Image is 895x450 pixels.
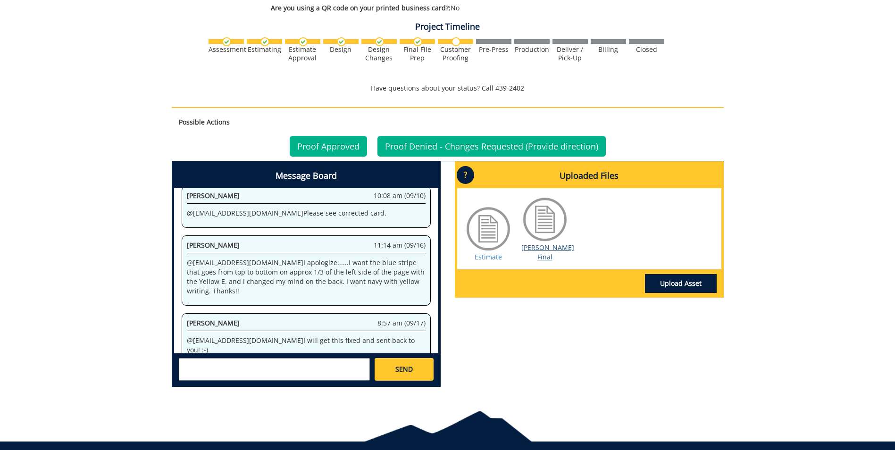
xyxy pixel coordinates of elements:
[375,358,433,381] a: SEND
[290,136,367,157] a: Proof Approved
[179,358,370,381] textarea: messageToSend
[413,37,422,46] img: checkmark
[299,37,308,46] img: checkmark
[179,117,230,126] strong: Possible Actions
[475,252,502,261] a: Estimate
[452,37,460,46] img: no
[457,164,721,188] h4: Uploaded Files
[591,45,626,54] div: Billing
[187,258,426,296] p: @ [EMAIL_ADDRESS][DOMAIN_NAME] I apologize......I want the blue stripe that goes from top to bott...
[247,45,282,54] div: Estimating
[457,166,474,184] p: ?
[260,37,269,46] img: checkmark
[209,45,244,54] div: Assessment
[285,45,320,62] div: Estimate Approval
[377,136,606,157] a: Proof Denied - Changes Requested (Provide direction)
[645,274,717,293] a: Upload Asset
[514,45,550,54] div: Production
[271,3,640,13] p: No
[174,164,438,188] h4: Message Board
[374,241,426,250] span: 11:14 am (09/16)
[438,45,473,62] div: Customer Proofing
[187,191,240,200] span: [PERSON_NAME]
[323,45,359,54] div: Design
[361,45,397,62] div: Design Changes
[222,37,231,46] img: checkmark
[629,45,664,54] div: Closed
[187,241,240,250] span: [PERSON_NAME]
[374,191,426,200] span: 10:08 am (09/10)
[172,83,724,93] p: Have questions about your status? Call 439-2402
[271,3,451,12] span: Are you using a QR code on your printed business card?:
[521,243,574,261] a: [PERSON_NAME] Final
[337,37,346,46] img: checkmark
[187,318,240,327] span: [PERSON_NAME]
[395,365,413,374] span: SEND
[552,45,588,62] div: Deliver / Pick-Up
[375,37,384,46] img: checkmark
[187,336,426,355] p: @ [EMAIL_ADDRESS][DOMAIN_NAME] I will get this fixed and sent back to you! :-)
[400,45,435,62] div: Final File Prep
[476,45,511,54] div: Pre-Press
[377,318,426,328] span: 8:57 am (09/17)
[187,208,426,218] p: @ [EMAIL_ADDRESS][DOMAIN_NAME] Please see corrected card.
[172,22,724,32] h4: Project Timeline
